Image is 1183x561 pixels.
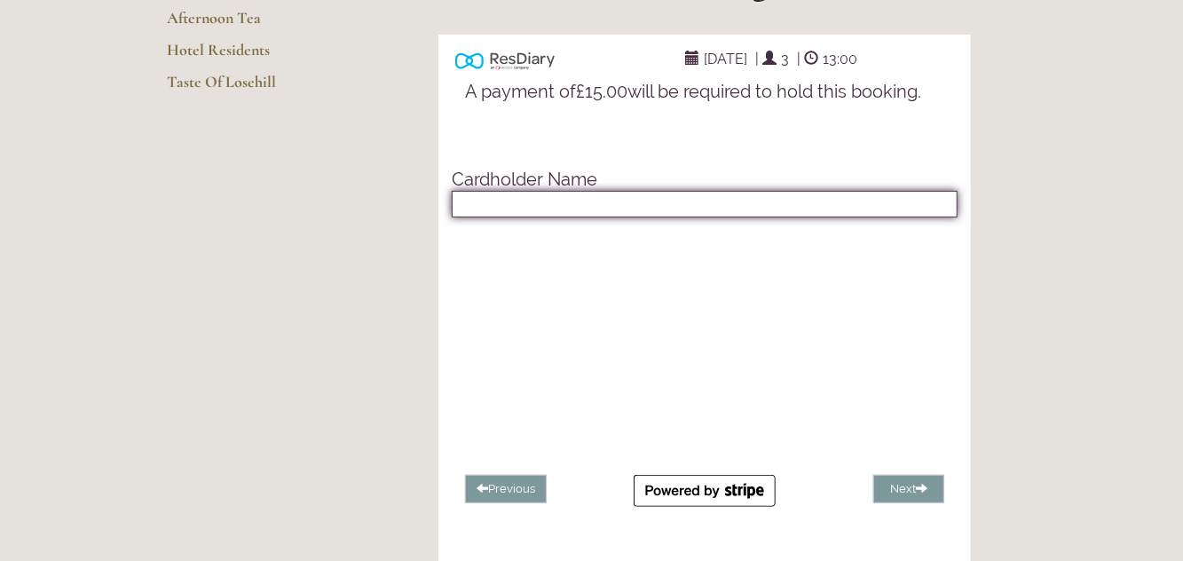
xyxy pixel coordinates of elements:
[168,8,337,40] a: Afternoon Tea
[452,170,958,189] h5: Cardholder Name
[438,159,971,226] div: A card holder name is required
[465,475,547,504] button: Previous
[699,46,752,72] span: [DATE]
[777,46,793,72] span: 3
[465,82,944,101] h5: A payment of will be required to hold this booking.
[873,475,944,504] button: Next
[168,72,337,104] a: Taste Of Losehill
[448,237,961,461] iframe: Secure payment input frame
[755,51,759,67] span: |
[168,40,337,72] a: Hotel Residents
[576,81,627,102] span: £15.00
[634,475,776,507] img: Stripe logo
[818,46,862,72] span: 13:00
[455,48,555,74] img: Powered by ResDiary
[797,51,800,67] span: |
[452,191,958,217] input: A card holder name is required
